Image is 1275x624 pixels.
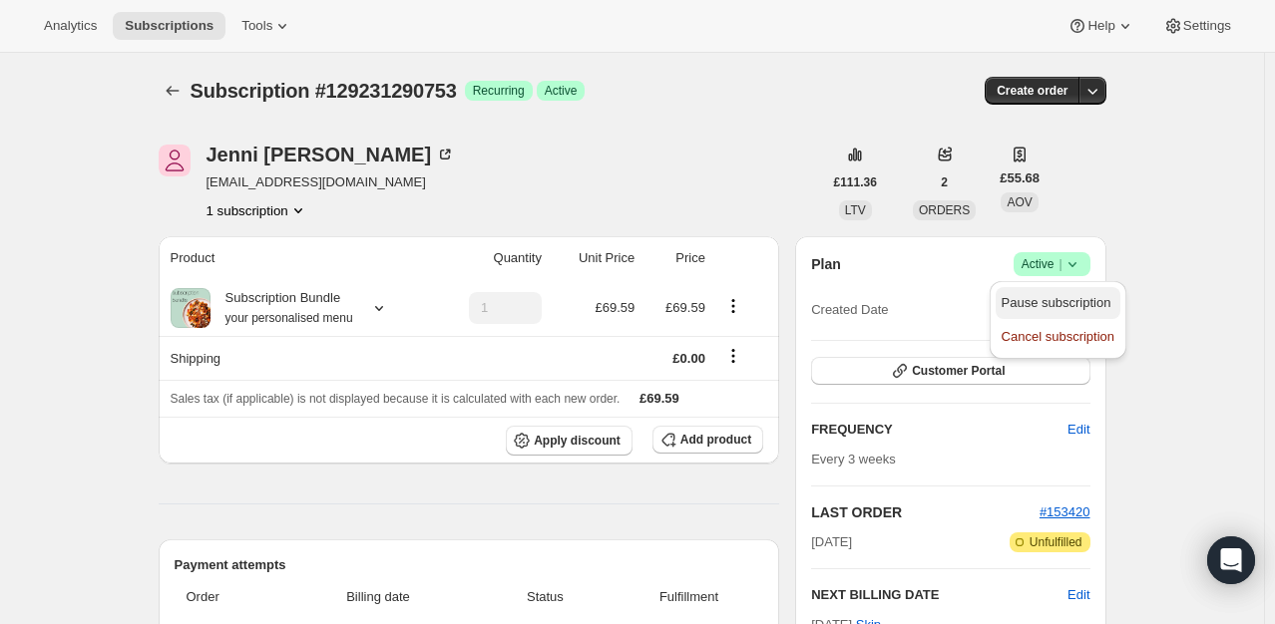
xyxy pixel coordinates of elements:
[207,145,456,164] div: Jenni [PERSON_NAME]
[834,174,877,190] span: £111.36
[811,532,852,552] span: [DATE]
[225,311,353,325] small: your personalised menu
[191,80,457,102] span: Subscription #129231290753
[640,236,711,280] th: Price
[229,12,304,40] button: Tools
[672,351,705,366] span: £0.00
[680,432,751,448] span: Add product
[997,83,1067,99] span: Create order
[811,254,841,274] h2: Plan
[506,426,633,456] button: Apply discount
[241,18,272,34] span: Tools
[207,172,456,192] span: [EMAIL_ADDRESS][DOMAIN_NAME]
[159,145,191,176] span: Jenni Murray
[941,174,948,190] span: 2
[1067,585,1089,605] button: Edit
[1056,12,1146,40] button: Help
[717,295,749,317] button: Product actions
[1030,534,1082,550] span: Unfulfilled
[159,77,187,105] button: Subscriptions
[1040,504,1090,519] a: #153420
[545,83,578,99] span: Active
[1002,329,1114,344] span: Cancel subscription
[1022,254,1082,274] span: Active
[171,288,211,328] img: product img
[919,203,970,217] span: ORDERS
[44,18,97,34] span: Analytics
[211,288,353,328] div: Subscription Bundle
[113,12,225,40] button: Subscriptions
[159,336,432,380] th: Shipping
[207,200,308,220] button: Product actions
[432,236,548,280] th: Quantity
[1059,256,1062,272] span: |
[175,555,764,575] h2: Payment attempts
[292,587,464,607] span: Billing date
[32,12,109,40] button: Analytics
[996,321,1120,353] button: Cancel subscription
[811,357,1089,385] button: Customer Portal
[717,345,749,367] button: Shipping actions
[822,168,889,196] button: £111.36
[845,203,866,217] span: LTV
[534,433,621,449] span: Apply discount
[1067,420,1089,440] span: Edit
[996,287,1120,319] button: Pause subscription
[159,236,432,280] th: Product
[1207,536,1255,584] div: Open Intercom Messenger
[985,77,1079,105] button: Create order
[548,236,640,280] th: Unit Price
[1000,168,1040,188] span: £55.68
[175,575,287,619] th: Order
[811,502,1040,522] h2: LAST ORDER
[1002,295,1111,310] span: Pause subscription
[473,83,525,99] span: Recurring
[1056,414,1101,446] button: Edit
[1007,195,1032,209] span: AOV
[627,587,751,607] span: Fulfillment
[171,392,621,406] span: Sales tax (if applicable) is not displayed because it is calculated with each new order.
[811,452,896,467] span: Every 3 weeks
[476,587,615,607] span: Status
[639,391,679,406] span: £69.59
[1183,18,1231,34] span: Settings
[125,18,213,34] span: Subscriptions
[811,420,1067,440] h2: FREQUENCY
[1151,12,1243,40] button: Settings
[1087,18,1114,34] span: Help
[652,426,763,454] button: Add product
[1040,502,1090,522] button: #153420
[811,585,1067,605] h2: NEXT BILLING DATE
[929,168,960,196] button: 2
[665,300,705,315] span: £69.59
[811,300,888,320] span: Created Date
[912,363,1005,379] span: Customer Portal
[595,300,635,315] span: £69.59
